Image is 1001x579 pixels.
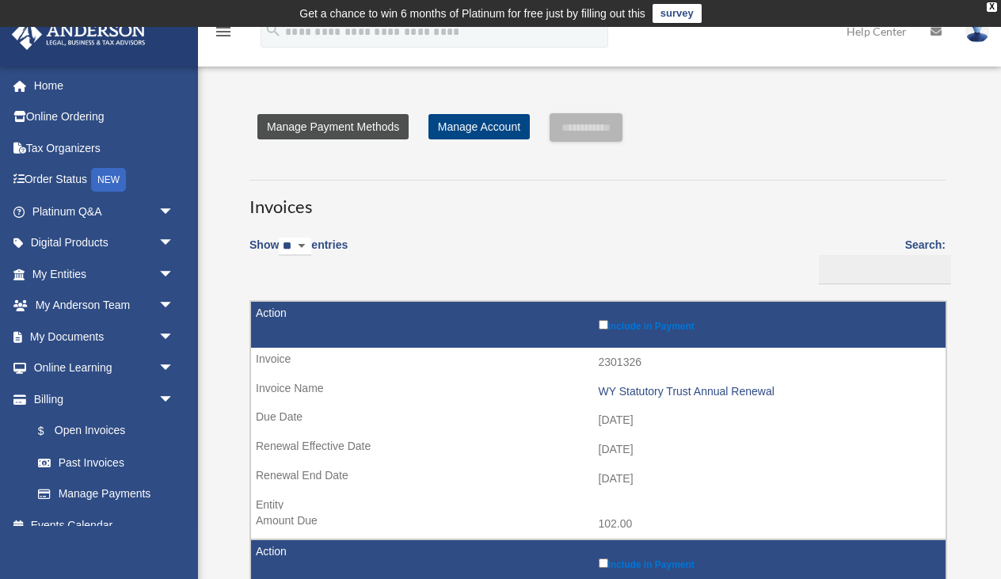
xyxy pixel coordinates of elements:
a: My Documentsarrow_drop_down [11,321,198,352]
img: User Pic [965,20,989,43]
span: arrow_drop_down [158,227,190,260]
i: menu [214,22,233,41]
input: Search: [819,255,951,285]
a: survey [653,4,702,23]
a: Past Invoices [22,447,190,478]
label: Search: [813,235,946,284]
h3: Invoices [249,180,946,219]
a: $Open Invoices [22,415,182,448]
label: Include in Payment [599,555,938,570]
a: Billingarrow_drop_down [11,383,190,415]
a: My Anderson Teamarrow_drop_down [11,290,198,322]
a: Tax Organizers [11,132,198,164]
span: arrow_drop_down [158,290,190,322]
label: Include in Payment [599,317,938,332]
a: Manage Payment Methods [257,114,409,139]
td: [DATE] [251,464,946,494]
input: Include in Payment [599,320,608,329]
label: Show entries [249,235,348,272]
a: Platinum Q&Aarrow_drop_down [11,196,198,227]
div: Get a chance to win 6 months of Platinum for free just by filling out this [299,4,645,23]
i: search [265,21,282,39]
a: menu [214,28,233,41]
span: arrow_drop_down [158,352,190,385]
td: 2301326 [251,348,946,378]
a: My Entitiesarrow_drop_down [11,258,198,290]
a: Digital Productsarrow_drop_down [11,227,198,259]
span: arrow_drop_down [158,321,190,353]
td: [DATE] [251,435,946,465]
span: $ [47,421,55,441]
a: Manage Payments [22,478,190,510]
a: Online Ordering [11,101,198,133]
img: Anderson Advisors Platinum Portal [7,19,150,50]
td: [DATE] [251,406,946,436]
a: Events Calendar [11,509,198,541]
a: Order StatusNEW [11,164,198,196]
span: arrow_drop_down [158,196,190,228]
span: arrow_drop_down [158,383,190,416]
a: Manage Account [428,114,530,139]
td: 102.00 [251,509,946,539]
div: close [987,2,997,12]
a: Home [11,70,198,101]
a: Online Learningarrow_drop_down [11,352,198,384]
div: NEW [91,168,126,192]
input: Include in Payment [599,558,608,568]
div: WY Statutory Trust Annual Renewal [599,385,938,398]
span: arrow_drop_down [158,258,190,291]
select: Showentries [279,238,311,256]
